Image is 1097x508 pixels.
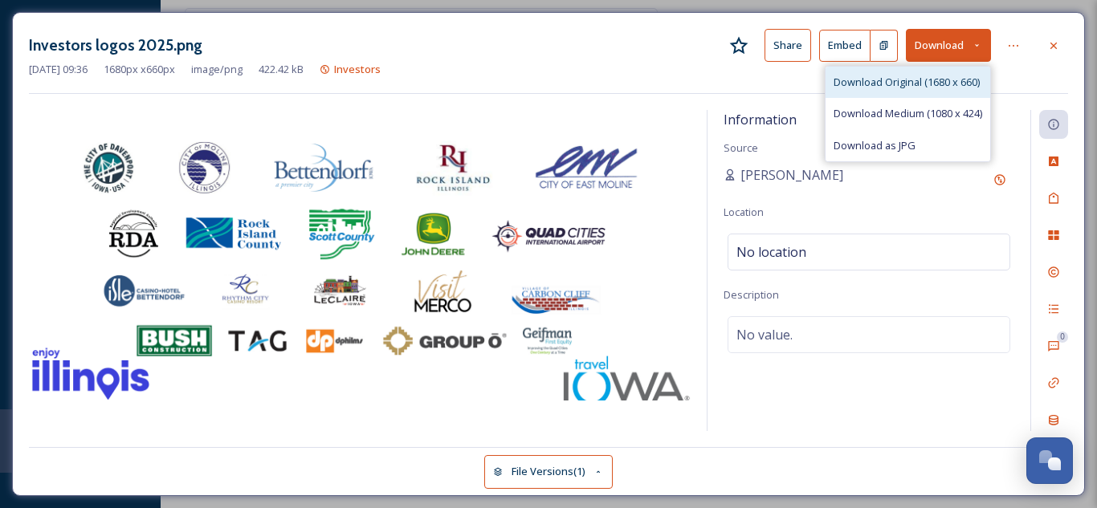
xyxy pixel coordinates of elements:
span: Download Original (1680 x 660) [834,75,980,90]
h3: Investors logos 2025.png [29,34,202,57]
span: Source [724,140,758,155]
span: Download Medium (1080 x 424) [834,106,982,121]
button: Embed [819,30,871,62]
span: [DATE] 09:36 [29,62,88,77]
span: No value. [736,325,793,344]
button: File Versions(1) [484,455,613,488]
span: Location [724,205,764,219]
span: 1680 px x 660 px [104,62,175,77]
button: Open Chat [1026,437,1073,484]
span: 422.42 kB [259,62,304,77]
img: Investors%20logos%202025.png [29,140,691,400]
span: image/png [191,62,243,77]
span: Description [724,287,779,302]
div: 0 [1057,331,1068,343]
span: Information [724,111,797,128]
button: Share [765,29,811,62]
span: Download as JPG [834,138,916,153]
button: Download [906,29,991,62]
span: Investors [334,62,381,76]
span: [PERSON_NAME] [740,165,843,185]
span: No location [736,242,806,262]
